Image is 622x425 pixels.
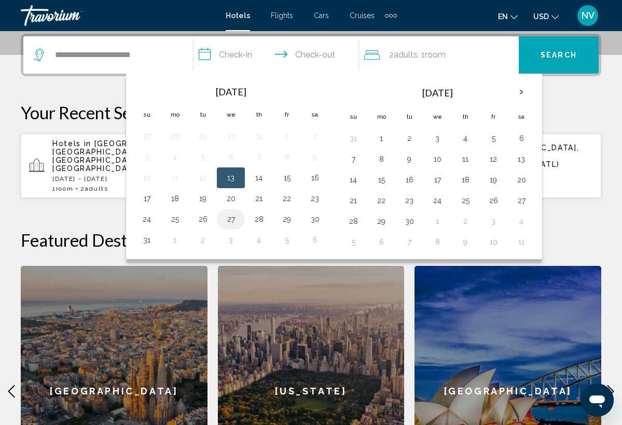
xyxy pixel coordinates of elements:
button: Search [519,36,599,74]
button: Day 30 [307,212,323,226]
h2: Featured Destinations [21,230,601,250]
button: Day 12 [485,152,502,166]
button: Day 26 [195,212,211,226]
button: Day 6 [373,235,390,249]
button: Day 6 [223,150,239,164]
button: Day 19 [485,173,502,187]
span: en [498,12,508,21]
span: , 1 [418,48,446,62]
button: Day 19 [195,191,211,206]
button: Day 31 [345,131,362,146]
a: Flights [271,11,293,20]
button: Day 30 [223,129,239,144]
button: Change currency [533,9,559,24]
span: [GEOGRAPHIC_DATA], [GEOGRAPHIC_DATA], [GEOGRAPHIC_DATA], [GEOGRAPHIC_DATA] [52,139,185,173]
button: Day 7 [345,152,362,166]
button: Check in and out dates [193,36,358,74]
button: Day 21 [251,191,267,206]
button: Day 9 [457,235,474,249]
button: Day 2 [195,233,211,247]
th: [DATE] [367,80,507,105]
button: Day 23 [401,193,418,208]
button: Day 4 [513,214,530,229]
button: Day 29 [373,214,390,229]
button: Travelers: 2 adults, 0 children [359,36,519,74]
button: Day 31 [139,233,155,247]
span: Adults [394,50,418,60]
span: Search [541,51,577,60]
button: Day 10 [139,171,155,185]
button: Day 25 [457,193,474,208]
button: Day 1 [279,129,295,144]
button: Day 5 [195,150,211,164]
a: Cars [314,11,329,20]
th: [DATE] [161,80,301,103]
button: Day 27 [223,212,239,226]
button: Day 10 [485,235,502,249]
button: Day 1 [167,233,183,247]
span: USD [533,12,549,21]
button: Day 15 [373,173,390,187]
button: Next month [507,80,535,104]
span: Adults [85,185,108,192]
button: Day 7 [401,235,418,249]
button: Day 8 [279,150,295,164]
button: Day 3 [429,131,446,146]
button: Day 11 [513,235,530,249]
button: Day 16 [401,173,418,187]
button: Day 28 [345,214,362,229]
button: Day 8 [429,235,446,249]
button: Day 24 [139,212,155,226]
button: Day 6 [513,131,530,146]
span: 1 [52,185,73,192]
button: Day 12 [195,171,211,185]
button: Day 7 [251,150,267,164]
button: Day 26 [485,193,502,208]
button: Day 20 [223,191,239,206]
button: Day 18 [167,191,183,206]
button: Day 28 [251,212,267,226]
button: Day 30 [401,214,418,229]
button: Day 29 [279,212,295,226]
button: Day 3 [139,150,155,164]
button: Day 11 [167,171,183,185]
button: Day 14 [345,173,362,187]
button: Day 15 [279,171,295,185]
button: Day 4 [167,150,183,164]
button: Day 24 [429,193,446,208]
button: Day 9 [401,152,418,166]
a: Hotels [226,11,250,20]
button: Day 17 [429,173,446,187]
button: Day 13 [513,152,530,166]
span: Hotels in [52,139,91,148]
button: Day 2 [307,129,323,144]
button: Day 23 [307,191,323,206]
span: Room [425,50,446,60]
button: Day 22 [373,193,390,208]
button: Day 25 [167,212,183,226]
span: NV [582,10,595,21]
button: Day 16 [307,171,323,185]
button: Change language [498,9,518,24]
button: Day 11 [457,152,474,166]
button: Day 5 [485,131,502,146]
a: Cruises [350,11,375,20]
button: Day 3 [485,214,502,229]
button: Hotels in [GEOGRAPHIC_DATA], [GEOGRAPHIC_DATA], [GEOGRAPHIC_DATA], [GEOGRAPHIC_DATA][DATE] - [DAT... [21,133,208,199]
button: Day 3 [223,233,239,247]
span: 2 [389,48,418,62]
button: Day 8 [373,152,390,166]
button: Day 9 [307,150,323,164]
button: Day 17 [139,191,155,206]
button: Day 28 [167,129,183,144]
button: Day 21 [345,193,362,208]
button: Day 10 [429,152,446,166]
button: Day 4 [457,131,474,146]
span: 2 [80,185,108,192]
button: Day 18 [457,173,474,187]
button: Day 31 [251,129,267,144]
button: Day 27 [139,129,155,144]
